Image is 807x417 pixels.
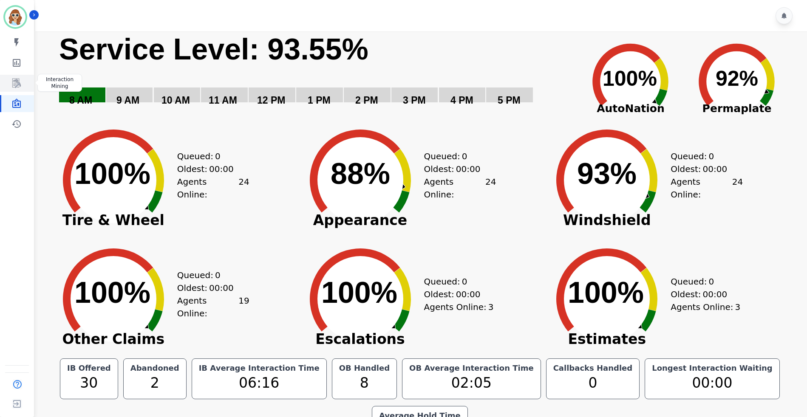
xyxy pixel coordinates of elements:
div: Queued: [671,275,734,288]
span: 0 [462,275,467,288]
div: Oldest: [177,282,241,294]
span: Other Claims [50,335,177,344]
span: 00:00 [209,163,234,175]
span: 00:00 [703,163,728,175]
div: OB Handled [337,364,391,372]
text: 2 PM [355,95,378,106]
text: 100% [603,67,657,90]
span: 3 [488,301,494,313]
svg: Service Level: 0% [58,31,572,118]
span: Escalations [297,335,424,344]
span: 00:00 [209,282,234,294]
text: 100% [74,276,150,309]
div: Agents Online: [424,175,496,201]
div: Oldest: [671,163,734,175]
text: 100% [74,157,150,190]
div: Queued: [424,150,488,163]
div: Agents Online: [671,175,743,201]
div: OB Average Interaction Time [408,364,535,372]
span: 00:00 [456,163,481,175]
div: 02:05 [408,372,535,394]
text: 1 PM [308,95,331,106]
span: 0 [708,150,714,163]
div: Queued: [424,275,488,288]
text: 11 AM [209,95,237,106]
div: 0 [552,372,634,394]
text: 5 PM [498,95,521,106]
text: 8 AM [69,95,92,106]
text: 9 AM [116,95,139,106]
div: Agents Online: [671,301,743,313]
span: 24 [485,175,496,201]
div: Oldest: [671,288,734,301]
span: Windshield [543,216,671,225]
div: 06:16 [197,372,321,394]
div: Oldest: [177,163,241,175]
div: Queued: [177,150,241,163]
text: 3 PM [403,95,426,106]
text: 93% [577,157,637,190]
text: Service Level: 93.55% [59,33,368,66]
span: Permaplate [684,101,790,117]
div: Longest Interaction Waiting [650,364,774,372]
text: 88% [331,157,390,190]
div: Agents Online: [424,301,496,313]
span: 0 [462,150,467,163]
div: Callbacks Handled [552,364,634,372]
div: Queued: [671,150,734,163]
span: AutoNation [578,101,684,117]
span: 24 [238,175,249,201]
div: 2 [129,372,181,394]
text: 12 PM [257,95,285,106]
text: 4 PM [450,95,473,106]
div: Abandoned [129,364,181,372]
span: 0 [708,275,714,288]
div: Queued: [177,269,241,282]
span: 24 [732,175,743,201]
div: 30 [65,372,113,394]
span: Appearance [297,216,424,225]
text: 92% [716,67,758,90]
span: 00:00 [456,288,481,301]
div: Oldest: [424,288,488,301]
img: Bordered avatar [5,7,25,27]
text: 100% [321,276,397,309]
div: 00:00 [650,372,774,394]
span: 00:00 [703,288,728,301]
div: 8 [337,372,391,394]
span: Tire & Wheel [50,216,177,225]
div: Agents Online: [177,294,249,320]
text: 100% [568,276,644,309]
span: 0 [215,269,221,282]
div: IB Average Interaction Time [197,364,321,372]
div: Agents Online: [177,175,249,201]
span: 0 [215,150,221,163]
div: IB Offered [65,364,113,372]
span: Estimates [543,335,671,344]
div: Oldest: [424,163,488,175]
span: 3 [735,301,740,313]
span: 19 [238,294,249,320]
text: 10 AM [161,95,190,106]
